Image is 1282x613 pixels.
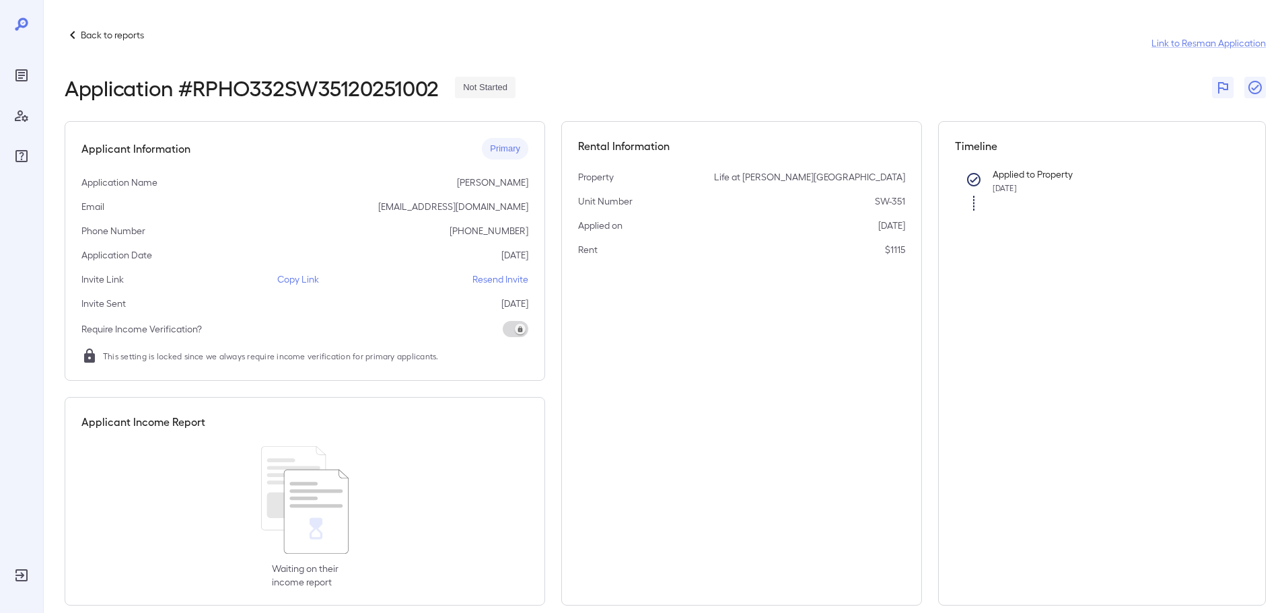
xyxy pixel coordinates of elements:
p: Application Date [81,248,152,262]
a: Link to Resman Application [1151,36,1266,50]
h5: Rental Information [578,138,905,154]
p: [DATE] [878,219,905,232]
p: Unit Number [578,194,633,208]
p: Property [578,170,614,184]
p: Resend Invite [472,273,528,286]
p: Waiting on their income report [272,562,339,589]
div: Log Out [11,565,32,586]
span: [DATE] [993,183,1017,192]
div: Reports [11,65,32,86]
div: FAQ [11,145,32,167]
p: Back to reports [81,28,144,42]
p: Email [81,200,104,213]
p: Require Income Verification? [81,322,202,336]
p: Application Name [81,176,157,189]
p: [DATE] [501,248,528,262]
h5: Applicant Information [81,141,190,157]
p: [DATE] [501,297,528,310]
p: Applied to Property [993,168,1228,181]
h5: Applicant Income Report [81,414,205,430]
p: Phone Number [81,224,145,238]
p: [PERSON_NAME] [457,176,528,189]
p: Rent [578,243,598,256]
p: SW-351 [875,194,905,208]
button: Flag Report [1212,77,1234,98]
p: Invite Link [81,273,124,286]
p: [EMAIL_ADDRESS][DOMAIN_NAME] [378,200,528,213]
p: Copy Link [277,273,319,286]
p: Applied on [578,219,622,232]
h2: Application # RPHO332SW35120251002 [65,75,439,100]
span: Primary [482,143,528,155]
div: Manage Users [11,105,32,127]
p: Life at [PERSON_NAME][GEOGRAPHIC_DATA] [714,170,905,184]
span: Not Started [455,81,515,94]
span: This setting is locked since we always require income verification for primary applicants. [103,349,439,363]
p: $1115 [885,243,905,256]
button: Close Report [1244,77,1266,98]
h5: Timeline [955,138,1250,154]
p: [PHONE_NUMBER] [450,224,528,238]
p: Invite Sent [81,297,126,310]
